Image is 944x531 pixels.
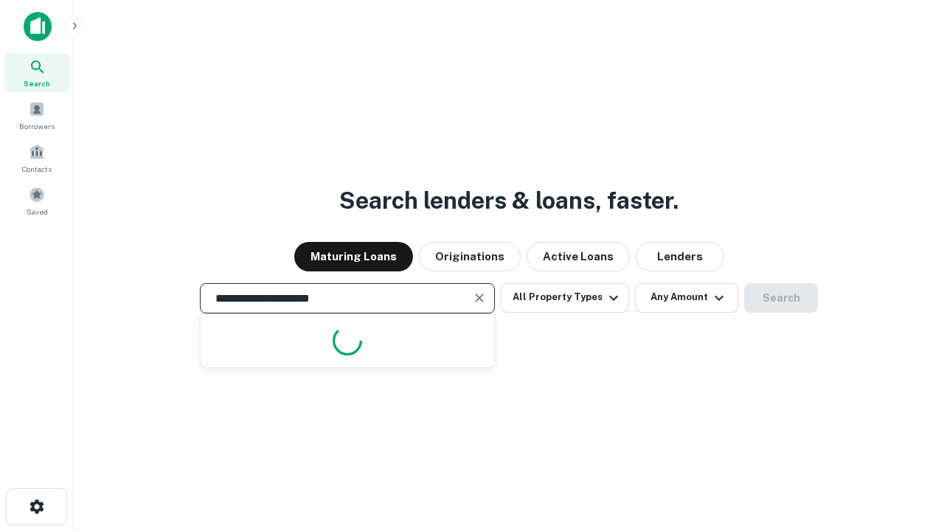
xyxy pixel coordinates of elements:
[19,120,55,132] span: Borrowers
[24,77,50,89] span: Search
[4,95,69,135] a: Borrowers
[4,181,69,221] a: Saved
[4,52,69,92] a: Search
[419,242,521,271] button: Originations
[870,413,944,484] iframe: Chat Widget
[4,138,69,178] a: Contacts
[339,183,678,218] h3: Search lenders & loans, faster.
[527,242,630,271] button: Active Loans
[22,163,52,175] span: Contacts
[27,206,48,218] span: Saved
[501,283,629,313] button: All Property Types
[24,12,52,41] img: capitalize-icon.png
[636,242,724,271] button: Lenders
[469,288,490,308] button: Clear
[294,242,413,271] button: Maturing Loans
[635,283,738,313] button: Any Amount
